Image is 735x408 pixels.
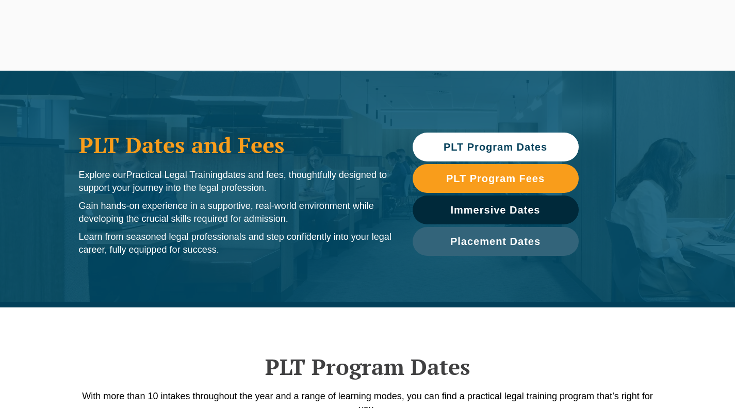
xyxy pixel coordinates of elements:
a: PLT Program Fees [413,164,579,193]
a: Placement Dates [413,227,579,256]
h1: PLT Dates and Fees [79,132,392,158]
h2: PLT Program Dates [74,354,662,380]
span: Practical Legal Training [126,170,223,180]
p: Gain hands-on experience in a supportive, real-world environment while developing the crucial ski... [79,200,392,225]
span: Immersive Dates [451,205,541,215]
span: PLT Program Dates [444,142,547,152]
a: PLT Program Dates [413,133,579,161]
span: Placement Dates [450,236,541,247]
p: Learn from seasoned legal professionals and step confidently into your legal career, fully equipp... [79,231,392,256]
p: Explore our dates and fees, thoughtfully designed to support your journey into the legal profession. [79,169,392,194]
span: PLT Program Fees [446,173,545,184]
a: Immersive Dates [413,195,579,224]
